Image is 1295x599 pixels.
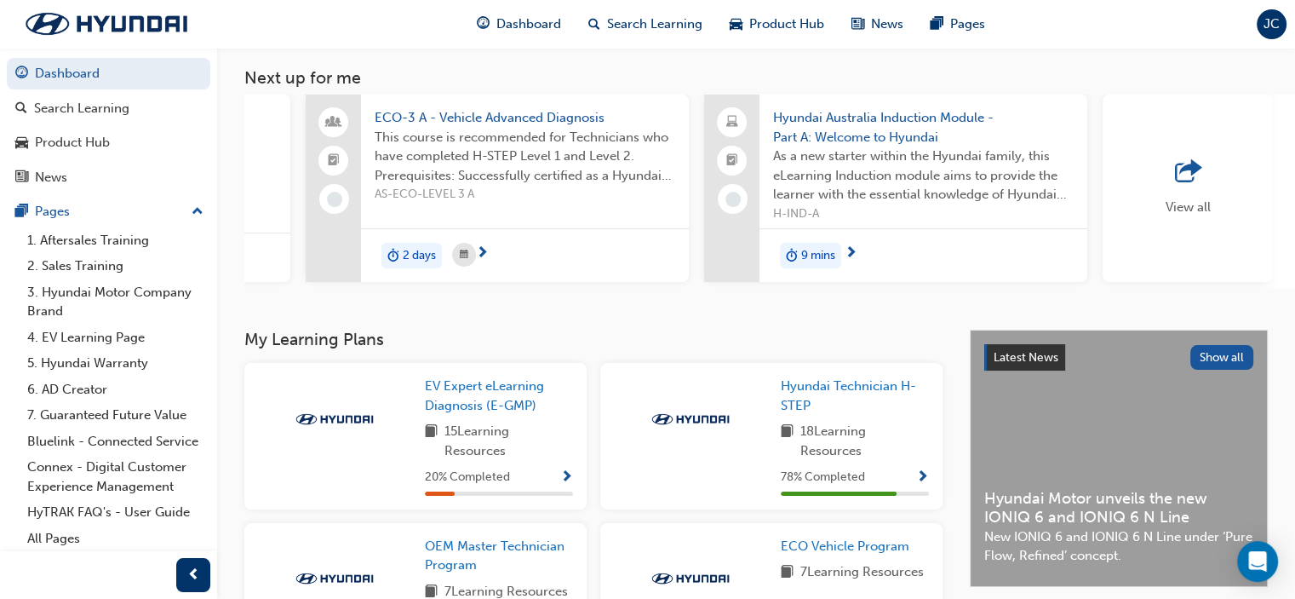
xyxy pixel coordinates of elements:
[35,133,110,153] div: Product Hub
[444,422,573,460] span: 15 Learning Resources
[7,162,210,193] a: News
[560,467,573,488] button: Show Progress
[288,411,381,428] img: Trak
[781,378,916,413] span: Hyundai Technician H-STEP
[781,422,794,460] span: book-icon
[425,539,564,573] span: OEM Master Technician Program
[7,196,210,228] button: Pages
[425,468,510,487] span: 20 % Completed
[871,14,903,34] span: News
[20,402,210,429] a: 7. Guaranteed Future Value
[773,204,1074,224] span: H-IND-A
[327,192,342,207] span: learningRecordVerb_NONE-icon
[7,58,210,89] a: Dashboard
[994,350,1058,365] span: Latest News
[838,7,917,42] a: news-iconNews
[20,526,210,552] a: All Pages
[35,202,70,222] div: Pages
[575,7,716,42] a: search-iconSearch Learning
[644,570,737,587] img: Trak
[375,128,675,186] span: This course is recommended for Technicians who have completed H-STEP Level 1 and Level 2. Prerequ...
[1190,345,1254,370] button: Show all
[781,539,909,554] span: ECO Vehicle Program
[800,562,924,584] span: 7 Learning Resources
[749,14,824,34] span: Product Hub
[801,246,835,266] span: 9 mins
[984,489,1253,527] span: Hyundai Motor unveils the new IONIQ 6 and IONIQ 6 N Line
[34,99,129,118] div: Search Learning
[328,150,340,172] span: booktick-icon
[192,201,203,223] span: up-icon
[7,127,210,158] a: Product Hub
[20,279,210,325] a: 3. Hyundai Motor Company Brand
[984,527,1253,566] span: New IONIQ 6 and IONIQ 6 N Line under ‘Pure Flow, Refined’ concept.
[607,14,702,34] span: Search Learning
[1263,14,1280,34] span: JC
[15,204,28,220] span: pages-icon
[970,330,1268,587] a: Latest NewsShow allHyundai Motor unveils the new IONIQ 6 and IONIQ 6 N LineNew IONIQ 6 and IONIQ ...
[786,245,798,267] span: duration-icon
[950,14,985,34] span: Pages
[244,330,943,349] h3: My Learning Plans
[425,378,544,413] span: EV Expert eLearning Diagnosis (E-GMP)
[35,168,67,187] div: News
[1175,160,1200,184] span: outbound-icon
[773,108,1074,147] span: Hyundai Australia Induction Module - Part A: Welcome to Hyundai
[187,565,200,586] span: prev-icon
[425,422,438,460] span: book-icon
[800,422,929,460] span: 18 Learning Resources
[931,14,943,35] span: pages-icon
[1237,541,1278,582] div: Open Intercom Messenger
[15,135,28,151] span: car-icon
[917,7,999,42] a: pages-iconPages
[726,150,738,172] span: booktick-icon
[1166,199,1211,215] span: View all
[477,14,490,35] span: guage-icon
[781,468,865,487] span: 78 % Completed
[984,344,1253,371] a: Latest NewsShow all
[781,377,929,415] a: Hyundai Technician H-STEP
[20,499,210,526] a: HyTRAK FAQ's - User Guide
[20,228,210,254] a: 1. Aftersales Training
[463,7,575,42] a: guage-iconDashboard
[916,467,929,488] button: Show Progress
[20,350,210,377] a: 5. Hyundai Warranty
[460,245,468,266] span: calendar-icon
[375,185,675,204] span: AS-ECO-LEVEL 3 A
[588,14,600,35] span: search-icon
[560,470,573,486] span: Show Progress
[476,246,489,262] span: next-icon
[288,570,381,587] img: Trak
[781,562,794,584] span: book-icon
[20,377,210,403] a: 6. AD Creator
[730,14,742,35] span: car-icon
[15,101,27,117] span: search-icon
[425,537,573,575] a: OEM Master Technician Program
[375,108,675,128] span: ECO-3 A - Vehicle Advanced Diagnosis
[7,55,210,196] button: DashboardSearch LearningProduct HubNews
[725,192,741,207] span: learningRecordVerb_NONE-icon
[496,14,561,34] span: Dashboard
[20,253,210,279] a: 2. Sales Training
[328,112,340,134] span: people-icon
[851,14,864,35] span: news-icon
[773,147,1074,204] span: As a new starter within the Hyundai family, this eLearning Induction module aims to provide the l...
[704,95,1087,282] a: Hyundai Australia Induction Module - Part A: Welcome to HyundaiAs a new starter within the Hyunda...
[20,325,210,351] a: 4. EV Learning Page
[9,6,204,42] img: Trak
[20,429,210,455] a: Bluelink - Connected Service
[15,170,28,186] span: news-icon
[916,470,929,486] span: Show Progress
[644,411,737,428] img: Trak
[425,377,573,415] a: EV Expert eLearning Diagnosis (E-GMP)
[781,537,916,556] a: ECO Vehicle Program
[306,95,689,282] a: ECO-3 A - Vehicle Advanced DiagnosisThis course is recommended for Technicians who have completed...
[726,112,738,134] span: laptop-icon
[716,7,838,42] a: car-iconProduct Hub
[7,93,210,124] a: Search Learning
[217,68,1295,88] h3: Next up for me
[20,454,210,499] a: Connex - Digital Customer Experience Management
[1257,9,1286,39] button: JC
